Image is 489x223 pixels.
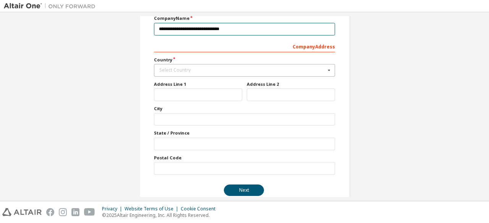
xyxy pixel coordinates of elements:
div: Cookie Consent [181,206,220,212]
img: youtube.svg [84,208,95,216]
label: Address Line 1 [154,81,242,87]
div: Website Terms of Use [125,206,181,212]
label: Company Name [154,15,335,21]
label: City [154,106,335,112]
label: Address Line 2 [247,81,335,87]
img: facebook.svg [46,208,54,216]
button: Next [224,184,264,196]
div: Privacy [102,206,125,212]
label: Country [154,57,335,63]
div: Company Address [154,40,335,52]
div: Select Country [159,68,325,72]
img: linkedin.svg [71,208,79,216]
label: Postal Code [154,155,335,161]
label: State / Province [154,130,335,136]
img: Altair One [4,2,99,10]
img: altair_logo.svg [2,208,42,216]
p: © 2025 Altair Engineering, Inc. All Rights Reserved. [102,212,220,218]
img: instagram.svg [59,208,67,216]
